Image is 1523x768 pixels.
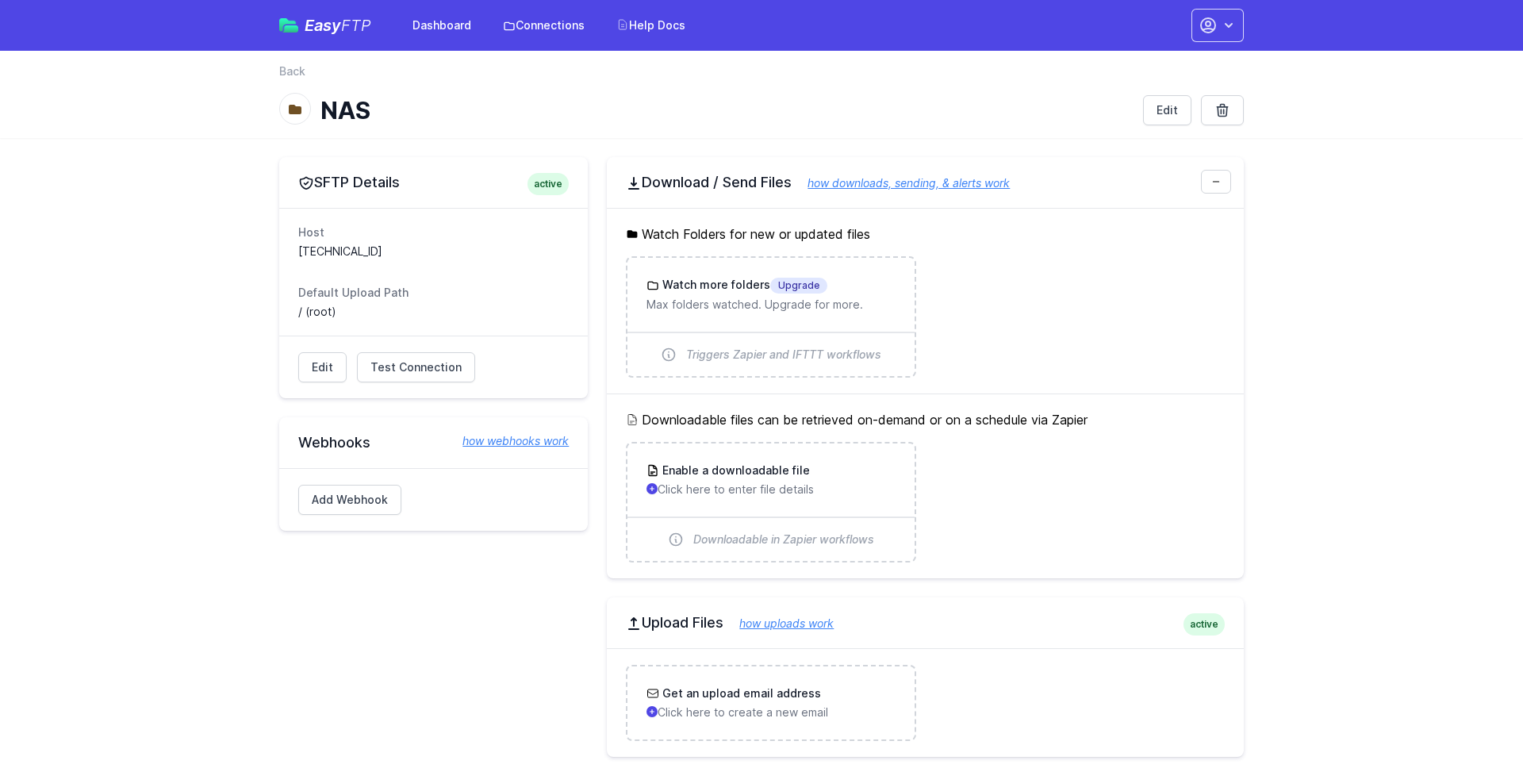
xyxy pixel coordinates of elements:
h2: Webhooks [298,433,569,452]
p: Click here to create a new email [646,705,895,720]
span: Test Connection [370,359,462,375]
a: Dashboard [403,11,481,40]
dt: Default Upload Path [298,285,569,301]
dd: [TECHNICAL_ID] [298,244,569,259]
a: Get an upload email address Click here to create a new email [627,666,914,739]
a: Test Connection [357,352,475,382]
h2: SFTP Details [298,173,569,192]
span: FTP [341,16,371,35]
a: Back [279,63,305,79]
h5: Watch Folders for new or updated files [626,225,1225,244]
h3: Get an upload email address [659,685,821,701]
h3: Watch more folders [659,277,827,294]
a: Watch more foldersUpgrade Max folders watched. Upgrade for more. Triggers Zapier and IFTTT workflows [627,258,914,376]
a: Edit [1143,95,1191,125]
img: easyftp_logo.png [279,18,298,33]
h5: Downloadable files can be retrieved on-demand or on a schedule via Zapier [626,410,1225,429]
p: Click here to enter file details [646,482,895,497]
span: Triggers Zapier and IFTTT workflows [686,347,881,363]
a: how webhooks work [447,433,569,449]
a: how downloads, sending, & alerts work [792,176,1010,190]
h1: NAS [320,96,1130,125]
span: active [1183,613,1225,636]
a: how uploads work [723,616,834,630]
h2: Download / Send Files [626,173,1225,192]
span: Easy [305,17,371,33]
nav: Breadcrumb [279,63,1244,89]
span: Downloadable in Zapier workflows [693,532,874,547]
a: EasyFTP [279,17,371,33]
a: Connections [493,11,594,40]
dt: Host [298,225,569,240]
span: Upgrade [770,278,827,294]
a: Edit [298,352,347,382]
dd: / (root) [298,304,569,320]
a: Help Docs [607,11,695,40]
h2: Upload Files [626,613,1225,632]
a: Enable a downloadable file Click here to enter file details Downloadable in Zapier workflows [627,444,914,561]
span: active [527,173,569,195]
h3: Enable a downloadable file [659,463,810,478]
p: Max folders watched. Upgrade for more. [646,297,895,313]
a: Add Webhook [298,485,401,515]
